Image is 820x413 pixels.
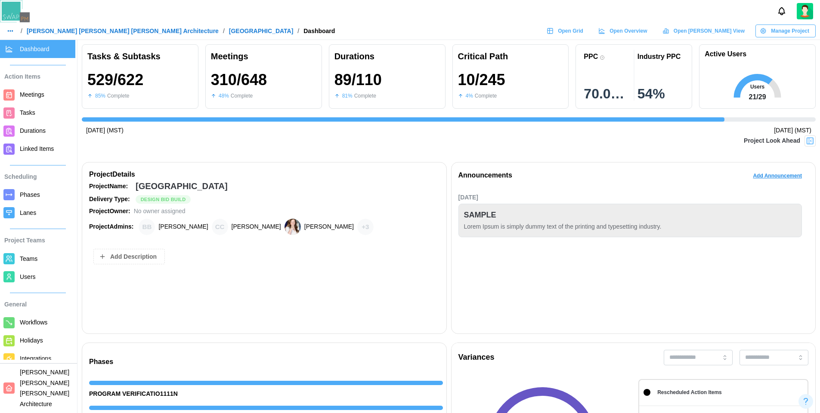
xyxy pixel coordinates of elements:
div: 54 % [637,87,684,101]
a: Open Grid [542,24,590,37]
a: Open Overview [594,24,654,37]
span: Integrations [20,355,51,362]
div: Delivery Type: [89,195,132,204]
div: [PERSON_NAME] [232,222,281,232]
span: Manage Project [771,25,809,37]
div: [DATE] (MST) [86,126,124,135]
div: / [297,28,299,34]
div: 81 % [342,92,353,100]
div: 85 % [95,92,105,100]
div: 70.00 % [584,87,630,101]
span: Open [PERSON_NAME] View [674,25,745,37]
span: Phases [20,191,40,198]
div: Complete [475,92,497,100]
span: Open Overview [610,25,647,37]
div: PROGRAM VERIFICATIO1111N [89,389,443,399]
span: Workflows [20,319,47,326]
div: Announcements [458,170,512,181]
a: Zulqarnain Khalil [797,3,813,19]
div: Complete [107,92,129,100]
div: SAMPLE [464,209,496,221]
div: 10 / 245 [458,71,505,89]
strong: Project Owner: [89,208,130,214]
a: Open [PERSON_NAME] View [658,24,751,37]
div: Brian Baldwin [139,219,155,235]
div: 48 % [219,92,229,100]
div: Complete [231,92,253,100]
div: Durations [334,50,440,63]
span: [PERSON_NAME] [PERSON_NAME] [PERSON_NAME] Architecture [20,369,69,407]
div: Lorem Ipsum is simply dummy text of the printing and typesetting industry. [464,222,797,232]
a: [PERSON_NAME] [PERSON_NAME] [PERSON_NAME] Architecture [27,28,219,34]
button: Manage Project [755,24,816,37]
div: 4 % [466,92,473,100]
div: 89 / 110 [334,71,382,89]
div: Critical Path [458,50,563,63]
div: No owner assigned [134,207,186,216]
div: Phases [89,357,443,367]
span: Users [20,273,36,280]
div: Complete [354,92,376,100]
div: Project Look Ahead [744,136,800,146]
span: Add Description [110,249,157,264]
div: Variances [458,352,495,364]
div: [PERSON_NAME] [304,222,354,232]
strong: Project Admins: [89,223,133,230]
span: Tasks [20,109,35,116]
button: Notifications [774,4,789,18]
span: Lanes [20,209,36,216]
h1: Active Users [705,50,746,59]
div: [DATE] [458,193,802,202]
div: Tasks & Subtasks [87,50,193,63]
div: Rescheduled Action Items [657,389,722,397]
a: [GEOGRAPHIC_DATA] [229,28,294,34]
span: Open Grid [558,25,583,37]
button: Add Description [93,249,165,264]
span: Holidays [20,337,43,344]
div: [GEOGRAPHIC_DATA] [136,180,228,193]
div: Dashboard [303,28,335,34]
img: Heather Bemis [285,219,301,235]
div: PPC [584,52,598,61]
div: [PERSON_NAME] [158,222,208,232]
span: Teams [20,255,37,262]
img: 2Q== [797,3,813,19]
div: / [223,28,225,34]
span: Design Bid Build [141,196,186,203]
div: Meetings [211,50,316,63]
div: Project Details [89,169,439,180]
div: 529 / 622 [87,71,143,89]
button: Add Announcement [746,169,808,182]
img: Project Look Ahead Button [806,137,814,145]
div: Project Name: [89,182,132,191]
div: Industry PPC [637,52,681,61]
div: Chris Cosenza [212,219,228,235]
span: Meetings [20,91,44,98]
span: Durations [20,127,46,134]
div: [DATE] (MST) [774,126,811,135]
div: 310 / 648 [211,71,267,89]
span: Linked Items [20,145,54,152]
div: + 3 [357,219,374,235]
span: Add Announcement [753,170,802,182]
span: Dashboard [20,46,50,52]
div: / [21,28,22,34]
